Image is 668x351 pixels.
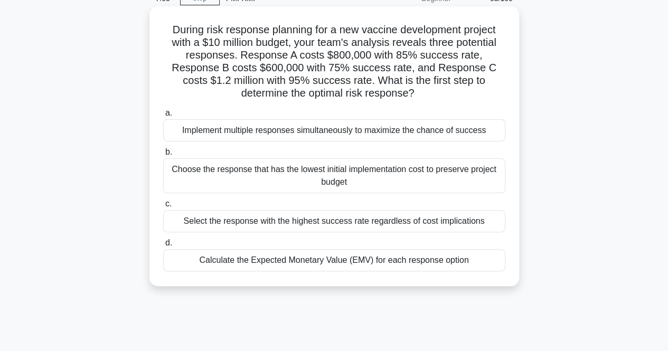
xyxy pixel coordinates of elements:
[163,249,505,271] div: Calculate the Expected Monetary Value (EMV) for each response option
[165,108,172,117] span: a.
[165,238,172,247] span: d.
[163,119,505,141] div: Implement multiple responses simultaneously to maximize the chance of success
[165,147,172,156] span: b.
[163,158,505,193] div: Choose the response that has the lowest initial implementation cost to preserve project budget
[165,199,172,208] span: c.
[163,210,505,232] div: Select the response with the highest success rate regardless of cost implications
[162,23,506,100] h5: During risk response planning for a new vaccine development project with a $10 million budget, yo...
